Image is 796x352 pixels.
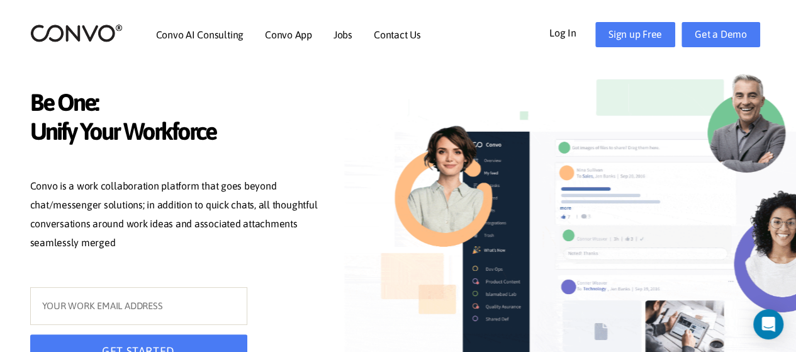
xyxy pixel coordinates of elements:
span: Be One: [30,88,326,120]
a: Log In [549,22,595,42]
a: Contact Us [374,30,421,40]
input: YOUR WORK EMAIL ADDRESS [30,287,247,325]
a: Convo AI Consulting [156,30,244,40]
a: Jobs [334,30,352,40]
a: Convo App [265,30,312,40]
a: Sign up Free [595,22,675,47]
div: Open Intercom Messenger [753,309,783,339]
img: logo_2.png [30,23,123,43]
p: Convo is a work collaboration platform that goes beyond chat/messenger solutions; in addition to ... [30,177,326,255]
a: Get a Demo [681,22,760,47]
span: Unify Your Workforce [30,117,326,149]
